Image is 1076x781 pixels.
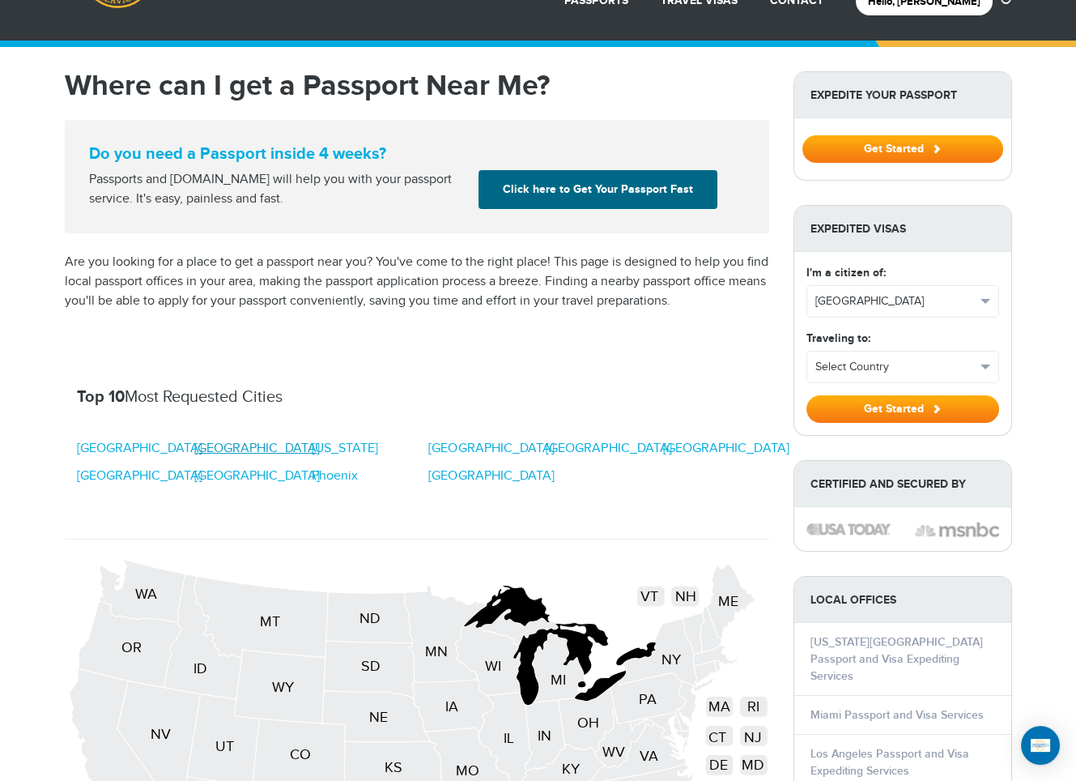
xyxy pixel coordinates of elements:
strong: Top 10 [77,387,125,407]
label: I'm a citizen of: [806,264,886,281]
a: [GEOGRAPHIC_DATA] [194,439,319,459]
strong: Do you need a Passport inside 4 weeks? [89,144,745,164]
a: [US_STATE] [311,439,377,459]
text: MA [708,698,729,715]
text: KY [561,761,580,778]
text: PA [638,691,656,708]
text: IN [538,728,551,745]
a: Click here to Get Your Passport Fast [478,170,717,209]
strong: Certified and Secured by [794,461,1011,507]
a: Phoenix [311,467,357,486]
a: Los Angeles Passport and Visa Expediting Services [810,747,969,778]
label: Traveling to: [806,330,870,347]
text: SD [360,658,380,675]
text: NJ [743,728,761,745]
text: ID [193,659,206,676]
text: MI [550,672,565,689]
text: WI [484,658,500,675]
h1: Where can I get a Passport Near Me? [65,71,769,100]
text: CO [290,746,311,763]
a: [US_STATE][GEOGRAPHIC_DATA] Passport and Visa Expediting Services [810,635,983,683]
strong: LOCAL OFFICES [794,577,1011,623]
text: MD [742,757,764,774]
text: WY [272,679,295,696]
text: MN [425,643,448,660]
text: ME [717,593,738,610]
button: [GEOGRAPHIC_DATA] [807,286,998,317]
a: Miami Passport and Visa Services [810,708,984,722]
text: OR [121,639,141,656]
p: Are you looking for a place to get a passport near you? You've come to the right place! This page... [65,253,769,311]
text: UT [215,738,233,755]
button: Select Country [807,352,998,382]
text: ND [359,610,381,627]
button: Get Started [802,135,1003,163]
a: Get Started [802,142,1003,155]
text: VA [640,747,658,764]
span: [GEOGRAPHIC_DATA] [815,293,976,309]
text: MO [455,762,478,779]
span: Select Country [815,359,976,375]
text: NV [150,725,170,742]
a: [GEOGRAPHIC_DATA] [546,439,671,459]
strong: Expedite Your Passport [794,72,1011,118]
text: KS [385,759,402,776]
strong: Expedited Visas [794,206,1011,252]
img: image description [915,520,999,540]
text: IA [444,698,457,715]
text: WA [134,586,156,603]
text: WV [602,743,624,760]
div: Open Intercom Messenger [1021,726,1060,765]
a: [GEOGRAPHIC_DATA] [77,439,202,459]
text: VT [640,588,658,605]
text: MT [259,613,279,630]
text: IL [503,730,513,747]
button: Get Started [806,395,999,423]
a: [GEOGRAPHIC_DATA] [428,467,554,486]
text: DE [709,757,728,774]
h2: Most Requested Cities [77,387,757,407]
img: image description [806,523,891,535]
text: NY [661,651,682,668]
div: Passports and [DOMAIN_NAME] will help you with your passport service. It's easy, painless and fast. [83,170,473,209]
text: CT [708,728,725,745]
a: [GEOGRAPHIC_DATA] [428,439,554,459]
a: [GEOGRAPHIC_DATA] [663,439,789,459]
a: [GEOGRAPHIC_DATA] [77,467,202,486]
text: OH [576,714,598,731]
a: [GEOGRAPHIC_DATA] [194,467,319,486]
text: RI [746,698,759,715]
text: NE [368,709,387,726]
text: NH [674,588,695,605]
